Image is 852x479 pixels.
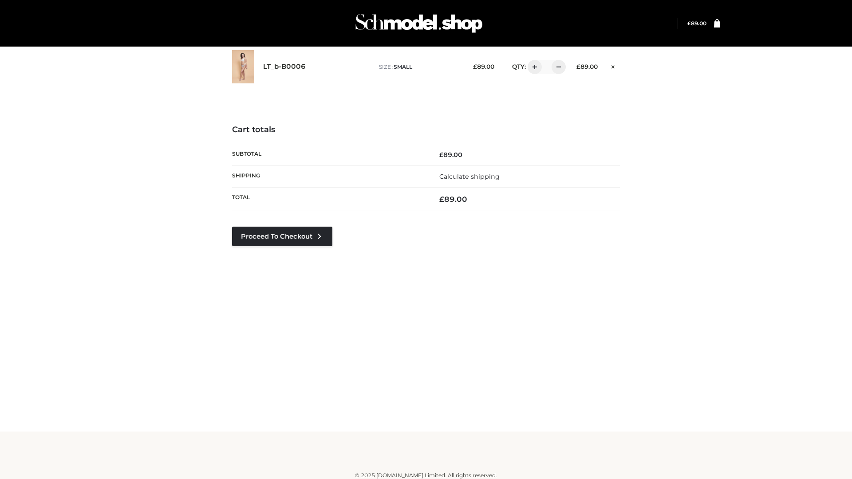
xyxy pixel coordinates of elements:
bdi: 89.00 [473,63,494,70]
a: £89.00 [687,20,706,27]
img: Schmodel Admin 964 [352,6,485,41]
span: £ [473,63,477,70]
h4: Cart totals [232,125,620,135]
a: Remove this item [607,60,620,71]
a: Calculate shipping [439,173,500,181]
th: Subtotal [232,144,426,165]
span: £ [576,63,580,70]
th: Total [232,188,426,211]
bdi: 89.00 [439,151,462,159]
bdi: 89.00 [687,20,706,27]
bdi: 89.00 [439,195,467,204]
span: £ [687,20,691,27]
span: SMALL [394,63,412,70]
p: size : [379,63,459,71]
div: QTY: [503,60,563,74]
span: £ [439,151,443,159]
th: Shipping [232,165,426,187]
bdi: 89.00 [576,63,598,70]
a: LT_b-B0006 [263,63,306,71]
span: £ [439,195,444,204]
a: Proceed to Checkout [232,227,332,246]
